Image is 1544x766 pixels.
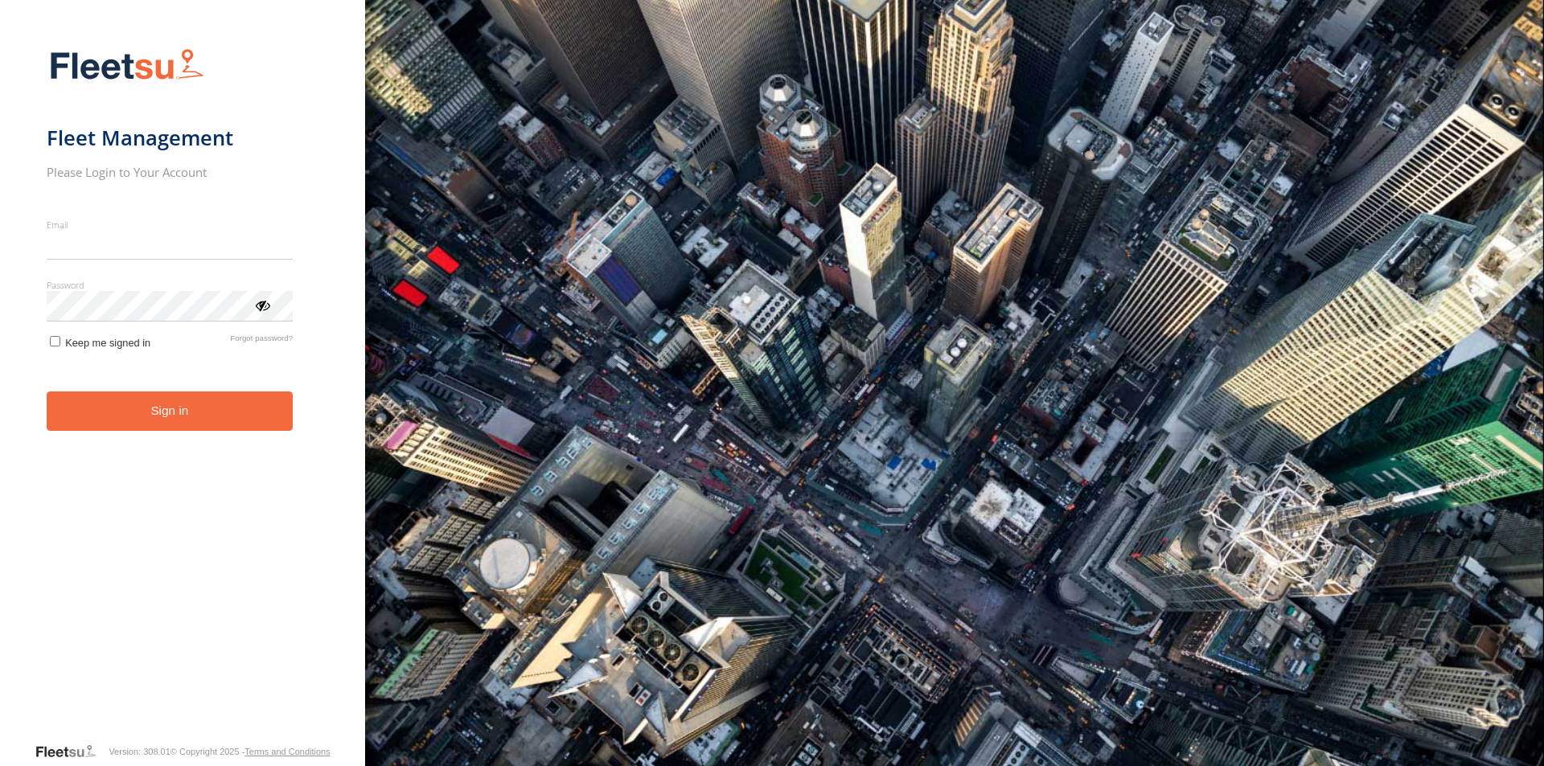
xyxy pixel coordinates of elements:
[47,219,294,231] label: Email
[47,279,294,291] label: Password
[47,125,294,151] h1: Fleet Management
[50,336,60,346] input: Keep me signed in
[65,337,150,349] span: Keep me signed in
[109,747,170,756] div: Version: 308.01
[47,39,319,742] form: main
[170,747,331,756] div: © Copyright 2025 -
[47,391,294,431] button: Sign in
[35,743,109,760] a: Visit our Website
[230,334,293,349] a: Forgot password?
[47,164,294,180] h2: Please Login to Your Account
[47,45,207,86] img: Fleetsu
[244,747,330,756] a: Terms and Conditions
[254,297,270,313] div: ViewPassword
